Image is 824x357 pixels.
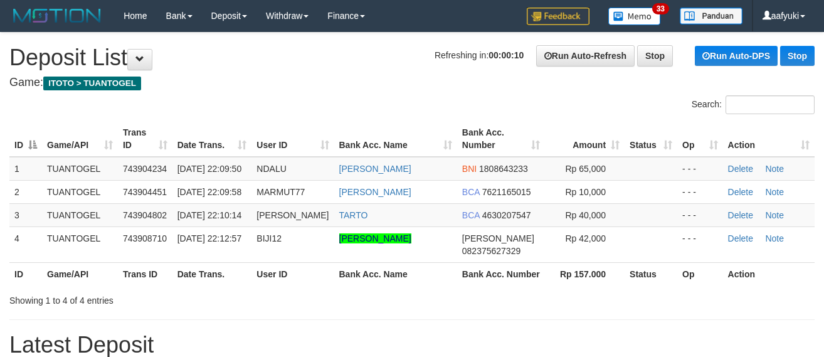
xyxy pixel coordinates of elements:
[765,210,784,220] a: Note
[692,95,815,114] label: Search:
[695,46,778,66] a: Run Auto-DPS
[251,262,334,285] th: User ID
[489,50,524,60] strong: 00:00:10
[177,210,241,220] span: [DATE] 22:10:14
[9,121,42,157] th: ID: activate to sort column descending
[780,46,815,66] a: Stop
[435,50,524,60] span: Refreshing in:
[527,8,589,25] img: Feedback.jpg
[172,262,252,285] th: Date Trans.
[43,77,141,90] span: ITOTO > TUANTOGEL
[545,262,625,285] th: Rp 157.000
[177,164,241,174] span: [DATE] 22:09:50
[637,45,673,67] a: Stop
[565,164,606,174] span: Rp 65,000
[728,210,753,220] a: Delete
[123,210,167,220] span: 743904802
[482,210,531,220] span: Copy 4630207547 to clipboard
[608,8,661,25] img: Button%20Memo.svg
[339,210,368,220] a: TARTO
[339,164,411,174] a: [PERSON_NAME]
[462,187,480,197] span: BCA
[677,262,722,285] th: Op
[172,121,252,157] th: Date Trans.: activate to sort column ascending
[723,121,815,157] th: Action: activate to sort column ascending
[9,45,815,70] h1: Deposit List
[728,164,753,174] a: Delete
[339,233,411,243] a: [PERSON_NAME]
[9,157,42,181] td: 1
[652,3,669,14] span: 33
[462,164,477,174] span: BNI
[677,157,722,181] td: - - -
[9,226,42,262] td: 4
[565,233,606,243] span: Rp 42,000
[536,45,635,67] a: Run Auto-Refresh
[457,121,545,157] th: Bank Acc. Number: activate to sort column ascending
[482,187,531,197] span: Copy 7621165015 to clipboard
[123,233,167,243] span: 743908710
[728,233,753,243] a: Delete
[42,180,118,203] td: TUANTOGEL
[9,203,42,226] td: 3
[256,210,329,220] span: [PERSON_NAME]
[334,121,457,157] th: Bank Acc. Name: activate to sort column ascending
[625,262,677,285] th: Status
[256,187,305,197] span: MARMUT77
[726,95,815,114] input: Search:
[42,203,118,226] td: TUANTOGEL
[462,210,480,220] span: BCA
[565,210,606,220] span: Rp 40,000
[723,262,815,285] th: Action
[339,187,411,197] a: [PERSON_NAME]
[457,262,545,285] th: Bank Acc. Number
[334,262,457,285] th: Bank Acc. Name
[123,187,167,197] span: 743904451
[565,187,606,197] span: Rp 10,000
[9,77,815,89] h4: Game:
[677,203,722,226] td: - - -
[42,226,118,262] td: TUANTOGEL
[9,6,105,25] img: MOTION_logo.png
[9,180,42,203] td: 2
[256,164,286,174] span: NDALU
[462,246,520,256] span: Copy 082375627329 to clipboard
[677,180,722,203] td: - - -
[256,233,282,243] span: BIJI12
[118,262,172,285] th: Trans ID
[177,187,241,197] span: [DATE] 22:09:58
[42,121,118,157] th: Game/API: activate to sort column ascending
[677,121,722,157] th: Op: activate to sort column ascending
[625,121,677,157] th: Status: activate to sort column ascending
[9,262,42,285] th: ID
[42,262,118,285] th: Game/API
[42,157,118,181] td: TUANTOGEL
[9,289,334,307] div: Showing 1 to 4 of 4 entries
[177,233,241,243] span: [DATE] 22:12:57
[123,164,167,174] span: 743904234
[680,8,742,24] img: panduan.png
[462,233,534,243] span: [PERSON_NAME]
[765,233,784,243] a: Note
[118,121,172,157] th: Trans ID: activate to sort column ascending
[545,121,625,157] th: Amount: activate to sort column ascending
[677,226,722,262] td: - - -
[251,121,334,157] th: User ID: activate to sort column ascending
[765,164,784,174] a: Note
[479,164,528,174] span: Copy 1808643233 to clipboard
[765,187,784,197] a: Note
[728,187,753,197] a: Delete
